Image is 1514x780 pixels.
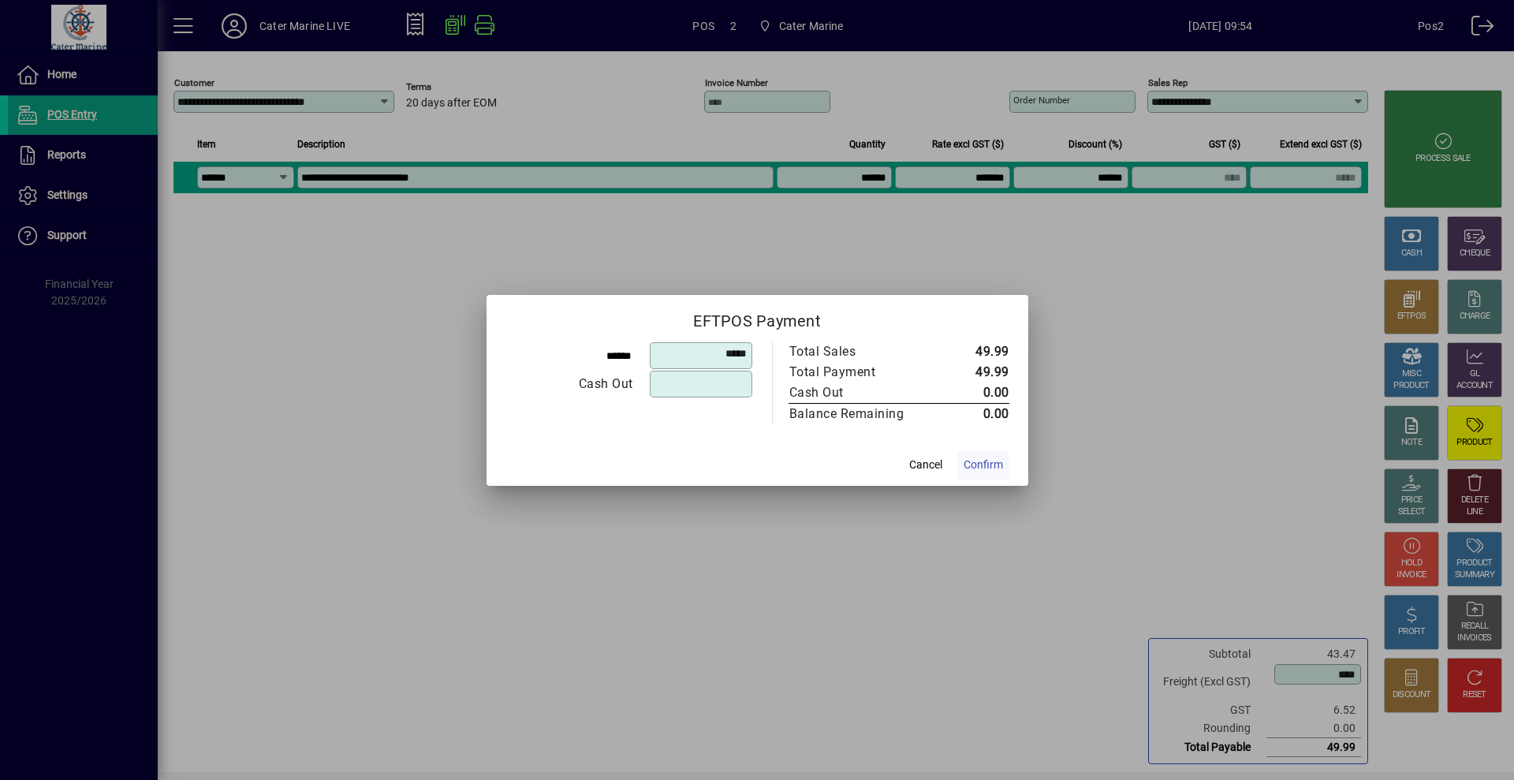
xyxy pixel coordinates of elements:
[789,341,938,362] td: Total Sales
[957,451,1009,480] button: Confirm
[938,383,1009,404] td: 0.00
[487,295,1028,341] h2: EFTPOS Payment
[938,403,1009,424] td: 0.00
[909,457,942,473] span: Cancel
[901,451,951,480] button: Cancel
[506,375,633,394] div: Cash Out
[789,383,922,402] div: Cash Out
[789,405,922,424] div: Balance Remaining
[964,457,1003,473] span: Confirm
[789,362,938,383] td: Total Payment
[938,341,1009,362] td: 49.99
[938,362,1009,383] td: 49.99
